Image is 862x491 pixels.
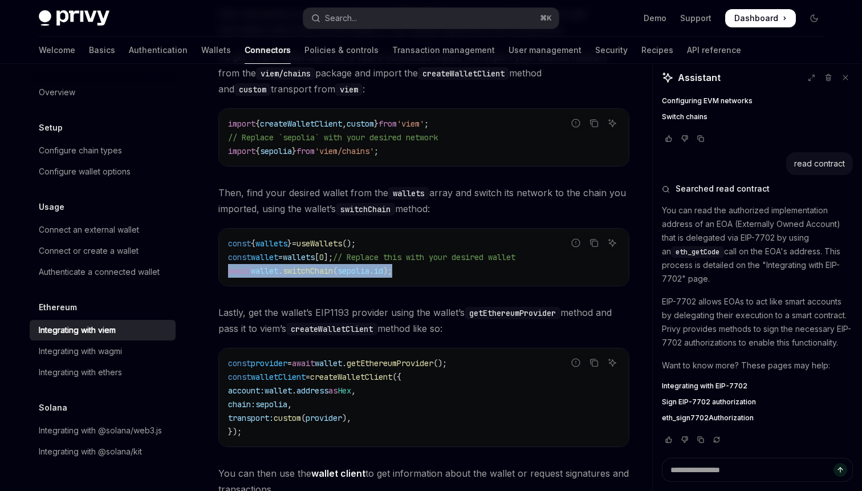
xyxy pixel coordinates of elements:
[228,413,274,423] span: transport:
[39,10,109,26] img: dark logo
[304,36,379,64] a: Policies & controls
[383,266,392,276] span: );
[39,301,77,314] h5: Ethereum
[39,200,64,214] h5: Usage
[424,119,429,129] span: ;
[369,266,374,276] span: .
[319,252,324,262] span: 0
[251,372,306,382] span: walletClient
[315,358,342,368] span: wallet
[228,372,251,382] span: const
[228,238,251,249] span: const
[335,83,363,96] code: viem
[568,355,583,370] button: Report incorrect code
[397,119,424,129] span: 'viem'
[274,413,301,423] span: custom
[30,362,176,383] a: Integrating with ethers
[201,36,231,64] a: Wallets
[641,36,673,64] a: Recipes
[30,241,176,261] a: Connect or create a wallet
[465,307,560,319] code: getEthereumProvider
[292,358,315,368] span: await
[283,252,315,262] span: wallets
[805,9,823,27] button: Toggle dark mode
[234,83,271,96] code: custom
[678,71,721,84] span: Assistant
[662,96,753,105] span: Configuring EVM networks
[392,372,401,382] span: ({
[39,144,122,157] div: Configure chain types
[30,341,176,362] a: Integrating with wagmi
[687,36,741,64] a: API reference
[315,252,319,262] span: [
[255,399,287,409] span: sepolia
[374,266,383,276] span: id
[39,121,63,135] h5: Setup
[30,220,176,240] a: Connect an external wallet
[228,266,251,276] span: await
[30,441,176,462] a: Integrating with @solana/kit
[255,238,287,249] span: wallets
[568,116,583,131] button: Report incorrect code
[301,413,306,423] span: (
[278,252,283,262] span: =
[347,358,433,368] span: getEthereumProvider
[710,434,723,445] button: Reload last chat
[228,399,255,409] span: chain:
[328,386,338,396] span: as
[251,252,278,262] span: wallet
[676,183,770,194] span: Searched read contract
[662,382,853,391] a: Integrating with EIP-7702
[129,36,188,64] a: Authentication
[388,187,429,200] code: wallets
[265,386,292,396] span: wallet
[676,247,719,257] span: eth_getCode
[347,119,374,129] span: custom
[255,146,260,156] span: {
[725,9,796,27] a: Dashboard
[794,158,845,169] div: read contract
[39,401,67,415] h5: Solana
[39,223,139,237] div: Connect an external wallet
[605,236,620,250] button: Ask AI
[296,146,315,156] span: from
[694,434,708,445] button: Copy chat response
[392,36,495,64] a: Transaction management
[662,359,853,372] p: Want to know more? These pages may help:
[255,119,260,129] span: {
[662,382,747,391] span: Integrating with EIP-7702
[39,36,75,64] a: Welcome
[39,86,75,99] div: Overview
[218,49,629,97] span: To get a viem wallet client for a user’s connected wallet, first import your desired network from...
[287,358,292,368] span: =
[251,238,255,249] span: {
[30,420,176,441] a: Integrating with @solana/web3.js
[30,140,176,161] a: Configure chain types
[568,236,583,250] button: Report incorrect code
[306,413,342,423] span: provider
[39,265,160,279] div: Authenticate a connected wallet
[303,8,559,29] button: Open search
[605,116,620,131] button: Ask AI
[39,344,122,358] div: Integrating with wagmi
[39,366,122,379] div: Integrating with ethers
[30,262,176,282] a: Authenticate a connected wallet
[218,305,629,336] span: Lastly, get the wallet’s EIP1193 provider using the wallet’s method and pass it to viem’s method ...
[30,82,176,103] a: Overview
[251,266,278,276] span: wallet
[662,96,853,105] a: Configuring EVM networks
[662,413,853,423] a: eth_sign7702Authorization
[260,146,292,156] span: sepolia
[315,146,374,156] span: 'viem/chains'
[605,355,620,370] button: Ask AI
[30,161,176,182] a: Configure wallet options
[286,323,377,335] code: createWalletClient
[283,266,333,276] span: switchChain
[351,386,356,396] span: ,
[218,185,629,217] span: Then, find your desired wallet from the array and switch its network to the chain you imported, u...
[342,358,347,368] span: .
[260,119,342,129] span: createWalletClient
[342,238,356,249] span: ();
[662,183,853,194] button: Searched read contract
[39,165,131,178] div: Configure wallet options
